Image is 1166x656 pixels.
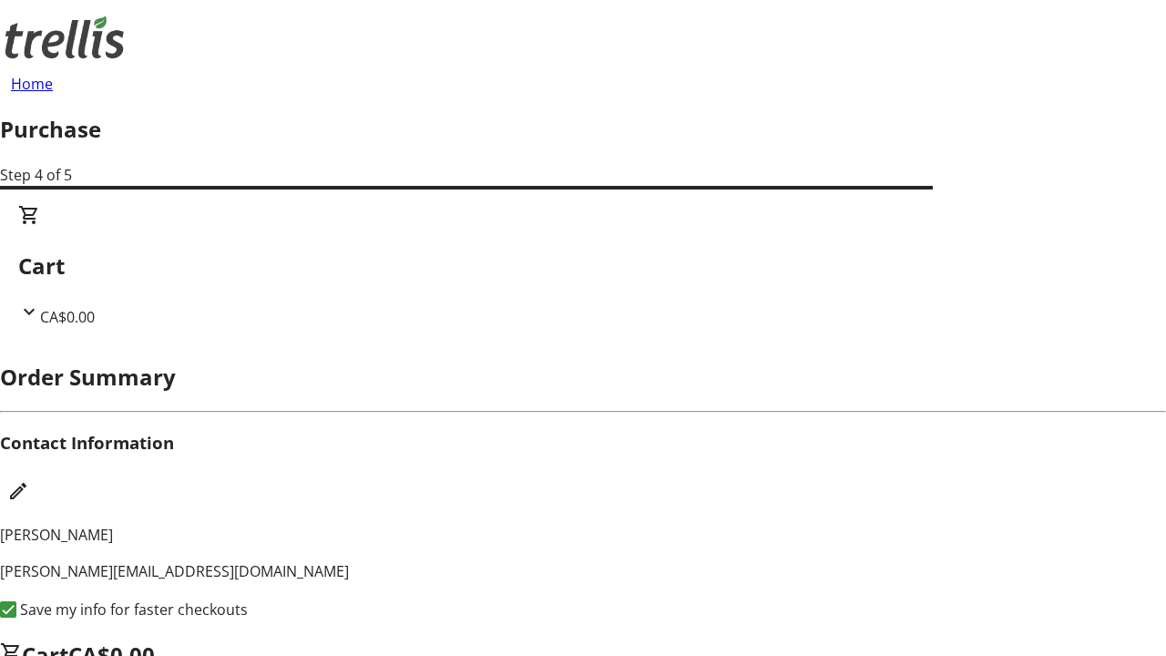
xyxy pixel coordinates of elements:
[18,204,1148,328] div: CartCA$0.00
[40,307,95,327] span: CA$0.00
[16,599,248,620] label: Save my info for faster checkouts
[18,250,1148,282] h2: Cart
